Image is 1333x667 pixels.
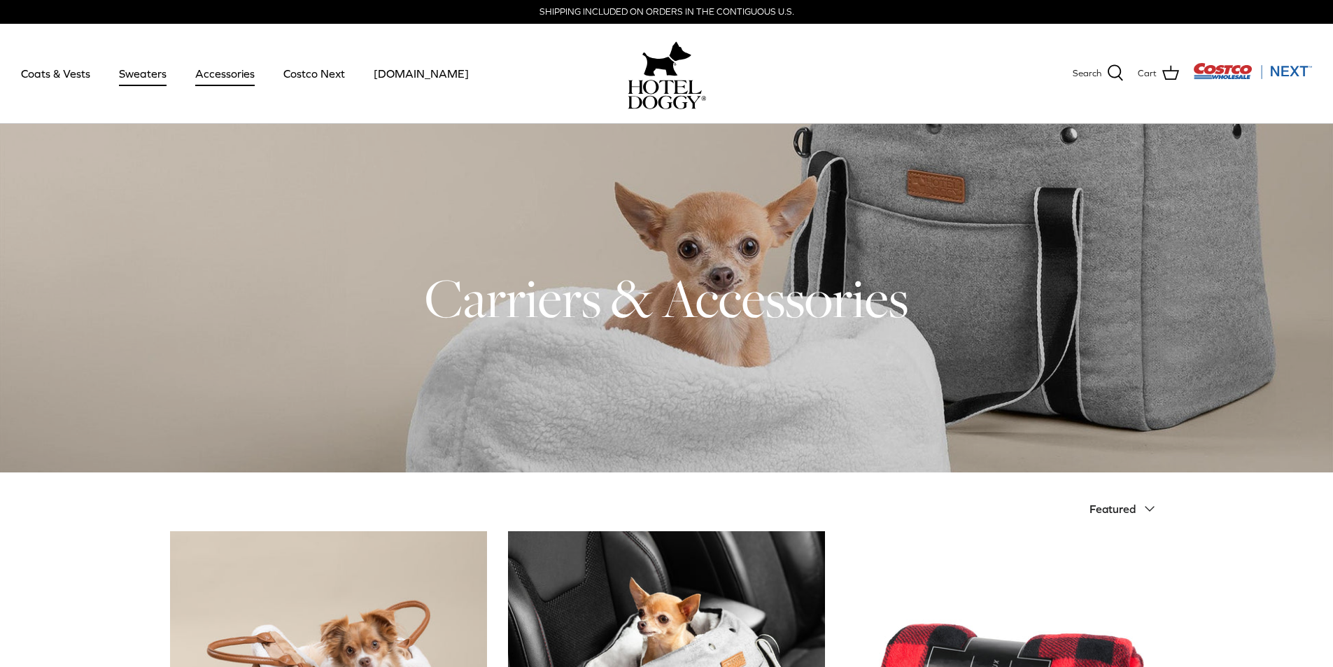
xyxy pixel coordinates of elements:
[106,50,179,97] a: Sweaters
[642,38,691,80] img: hoteldoggy.com
[170,264,1164,332] h1: Carriers & Accessories
[361,50,481,97] a: [DOMAIN_NAME]
[1073,64,1124,83] a: Search
[1193,62,1312,80] img: Costco Next
[271,50,358,97] a: Costco Next
[1138,66,1157,81] span: Cart
[1073,66,1101,81] span: Search
[1089,503,1136,515] span: Featured
[628,80,706,109] img: hoteldoggycom
[1089,493,1164,524] button: Featured
[1193,71,1312,82] a: Visit Costco Next
[8,50,103,97] a: Coats & Vests
[183,50,267,97] a: Accessories
[628,38,706,109] a: hoteldoggy.com hoteldoggycom
[1138,64,1179,83] a: Cart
